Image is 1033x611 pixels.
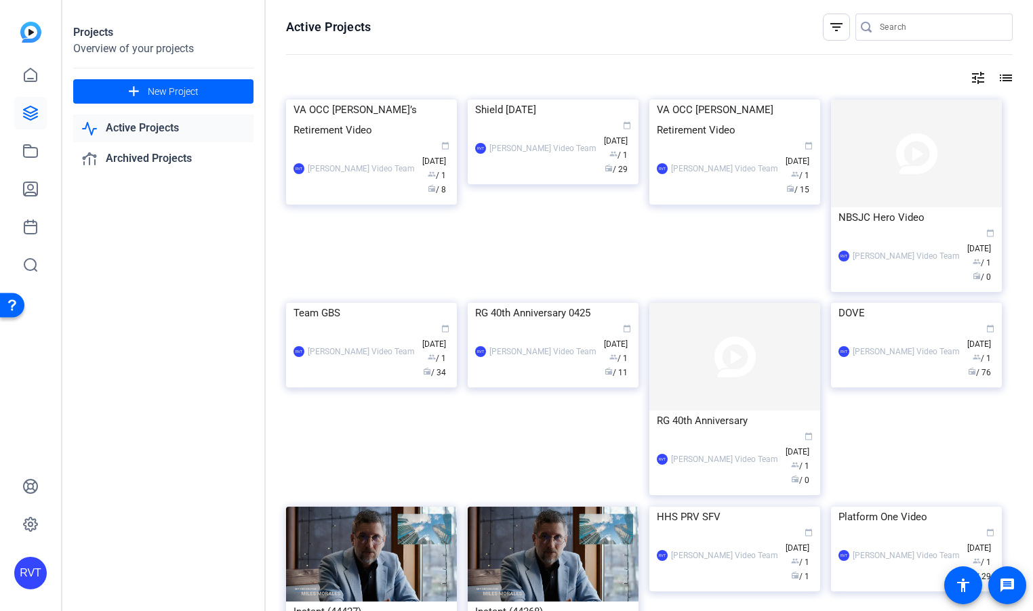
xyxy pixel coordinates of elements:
[428,171,446,180] span: / 1
[73,24,254,41] div: Projects
[791,170,799,178] span: group
[657,454,668,465] div: RVT
[293,163,304,174] div: RVT
[973,272,991,282] span: / 0
[791,572,809,581] span: / 1
[489,345,596,358] div: [PERSON_NAME] Video Team
[838,251,849,261] div: RVT
[880,19,1002,35] input: Search
[671,549,778,562] div: [PERSON_NAME] Video Team
[973,557,981,565] span: group
[125,83,142,100] mat-icon: add
[791,461,799,469] span: group
[489,142,596,155] div: [PERSON_NAME] Video Team
[996,70,1013,86] mat-icon: list
[853,345,960,358] div: [PERSON_NAME] Video Team
[623,121,631,129] span: calendar_today
[967,529,994,553] span: [DATE]
[973,257,981,266] span: group
[423,367,431,375] span: radio
[605,368,628,377] span: / 11
[609,150,617,158] span: group
[73,79,254,104] button: New Project
[838,207,994,228] div: NBSJC Hero Video
[308,162,415,175] div: [PERSON_NAME] Video Team
[657,163,668,174] div: RVT
[973,354,991,363] span: / 1
[838,303,994,323] div: DOVE
[828,19,845,35] mat-icon: filter_list
[791,571,799,579] span: radio
[293,100,449,140] div: VA OCC [PERSON_NAME]’s Retirement Video
[671,162,778,175] div: [PERSON_NAME] Video Team
[786,185,809,194] span: / 15
[973,272,981,280] span: radio
[428,354,446,363] span: / 1
[986,324,994,333] span: calendar_today
[970,70,986,86] mat-icon: tune
[838,346,849,357] div: RVT
[475,303,631,323] div: RG 40th Anniversary 0425
[148,85,199,99] span: New Project
[475,100,631,120] div: Shield [DATE]
[791,557,809,567] span: / 1
[853,249,960,263] div: [PERSON_NAME] Video Team
[791,461,809,471] span: / 1
[838,507,994,527] div: Platform One Video
[657,410,813,431] div: RG 40th Anniversary
[853,549,960,562] div: [PERSON_NAME] Video Team
[973,557,991,567] span: / 1
[441,324,449,333] span: calendar_today
[605,165,628,174] span: / 29
[428,170,436,178] span: group
[308,345,415,358] div: [PERSON_NAME] Video Team
[293,303,449,323] div: Team GBS
[786,529,813,553] span: [DATE]
[805,142,813,150] span: calendar_today
[805,528,813,536] span: calendar_today
[671,452,778,466] div: [PERSON_NAME] Video Team
[838,550,849,561] div: RVT
[428,185,446,194] span: / 8
[609,150,628,160] span: / 1
[657,507,813,527] div: HHS PRV SFV
[605,164,613,172] span: radio
[657,100,813,140] div: VA OCC [PERSON_NAME] Retirement Video
[791,475,799,483] span: radio
[428,353,436,361] span: group
[791,171,809,180] span: / 1
[967,230,994,253] span: [DATE]
[609,353,617,361] span: group
[20,22,41,43] img: blue-gradient.svg
[441,142,449,150] span: calendar_today
[999,577,1015,593] mat-icon: message
[986,229,994,237] span: calendar_today
[791,557,799,565] span: group
[623,324,631,333] span: calendar_today
[14,557,47,589] div: RVT
[428,184,436,192] span: radio
[968,367,976,375] span: radio
[986,528,994,536] span: calendar_today
[423,368,446,377] span: / 34
[786,184,794,192] span: radio
[475,346,486,357] div: RVT
[293,346,304,357] div: RVT
[73,145,254,173] a: Archived Projects
[955,577,971,593] mat-icon: accessibility
[73,41,254,57] div: Overview of your projects
[475,143,486,154] div: RVT
[73,114,254,142] a: Active Projects
[791,476,809,485] span: / 0
[973,258,991,268] span: / 1
[973,353,981,361] span: group
[605,367,613,375] span: radio
[805,432,813,440] span: calendar_today
[968,368,991,377] span: / 76
[286,19,371,35] h1: Active Projects
[609,354,628,363] span: / 1
[657,550,668,561] div: RVT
